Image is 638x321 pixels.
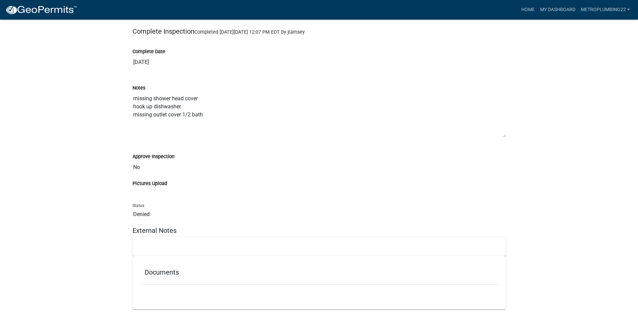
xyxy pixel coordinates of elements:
textarea: missing shower head cover hook up dishwasher missing outlet cover 1/2 bath [133,92,506,138]
a: Home [519,3,537,16]
a: My Dashboard [537,3,578,16]
label: Pictures Upload [133,181,167,186]
label: Approve Inspection [133,154,175,159]
span: Completed [DATE][DATE] 12:07 PM EDT by jramsey [194,29,305,35]
h5: Documents [145,268,494,276]
a: metroplumbing22 [578,3,633,16]
h5: Complete Inspection [133,27,506,35]
h5: External Notes [133,226,506,235]
label: Notes [133,86,145,91]
label: Complete Date [133,49,165,54]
